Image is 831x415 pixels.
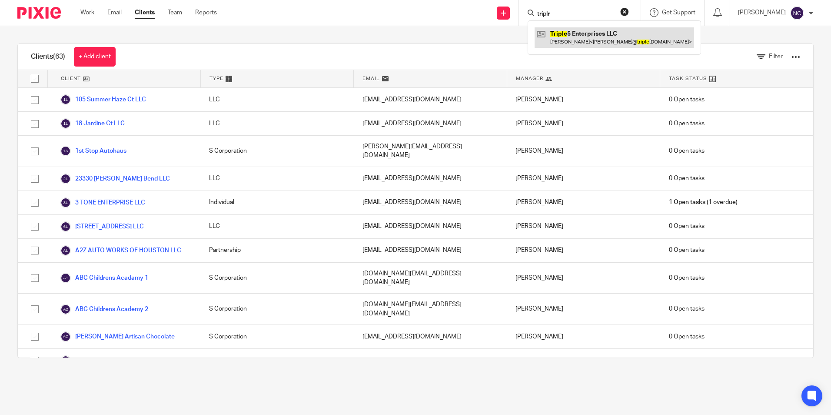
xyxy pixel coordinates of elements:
div: Individual [200,191,353,214]
div: [DOMAIN_NAME][EMAIL_ADDRESS][DOMAIN_NAME] [354,263,507,294]
div: [EMAIL_ADDRESS][DOMAIN_NAME] [354,349,507,372]
div: [EMAIL_ADDRESS][DOMAIN_NAME] [354,191,507,214]
div: [PERSON_NAME] [507,263,660,294]
div: [PERSON_NAME] [507,167,660,191]
span: 0 Open tasks [669,305,705,313]
div: [PERSON_NAME] [507,191,660,214]
span: 0 Open tasks [669,246,705,254]
span: 0 Open tasks [669,174,705,183]
div: S Corporation [200,136,353,167]
a: 105 Summer Haze Ct LLC [60,94,146,105]
a: 18 Jardine Ct LLC [60,118,125,129]
span: Type [209,75,223,82]
img: svg%3E [60,94,71,105]
img: svg%3E [60,118,71,129]
img: svg%3E [60,355,71,366]
a: Reports [195,8,217,17]
span: 0 Open tasks [669,222,705,231]
span: Task Status [669,75,707,82]
img: svg%3E [60,197,71,208]
div: [PERSON_NAME] [507,112,660,135]
a: 3 TONE ENTERPRISE LLC [60,197,145,208]
span: 0 Open tasks [669,274,705,282]
img: svg%3E [60,146,71,156]
div: [PERSON_NAME] [507,136,660,167]
div: [EMAIL_ADDRESS][DOMAIN_NAME] [354,215,507,238]
a: [PERSON_NAME] Artisan Chocolate [60,331,175,342]
span: 0 Open tasks [669,356,705,365]
span: Get Support [662,10,695,16]
a: Armen's Solutions LLC [60,355,137,366]
div: [EMAIL_ADDRESS][DOMAIN_NAME] [354,112,507,135]
a: [STREET_ADDRESS] LLC [60,221,144,232]
div: LLC [200,167,353,191]
img: svg%3E [60,245,71,256]
div: [PERSON_NAME] [507,239,660,262]
a: 23330 [PERSON_NAME] Bend LLC [60,174,170,184]
div: Partnership [200,239,353,262]
a: Clients [135,8,155,17]
div: S Corporation [200,263,353,294]
a: Email [107,8,122,17]
div: [PERSON_NAME] [507,325,660,348]
span: Client [61,75,81,82]
div: [PERSON_NAME] [507,88,660,111]
span: Filter [769,54,783,60]
a: + Add client [74,47,116,67]
a: ABC Childrens Academy 2 [60,304,148,315]
a: Work [80,8,94,17]
img: svg%3E [60,304,71,315]
span: 0 Open tasks [669,332,705,341]
input: Search [536,10,615,18]
a: A2Z AUTO WORKS OF HOUSTON LLC [60,245,181,256]
span: 0 Open tasks [669,95,705,104]
img: svg%3E [790,6,804,20]
span: 1 Open tasks [669,198,705,207]
div: LLC [200,88,353,111]
span: Manager [516,75,543,82]
a: ABC Childrens Acadamy 1 [60,273,148,283]
div: [PERSON_NAME] [507,294,660,325]
span: (1 overdue) [669,198,738,207]
h1: Clients [31,52,65,61]
div: [PERSON_NAME][EMAIL_ADDRESS][DOMAIN_NAME] [354,136,507,167]
div: [DOMAIN_NAME][EMAIL_ADDRESS][DOMAIN_NAME] [354,294,507,325]
div: S Corporation [200,294,353,325]
div: [EMAIL_ADDRESS][DOMAIN_NAME] [354,239,507,262]
a: Team [168,8,182,17]
p: [PERSON_NAME] [738,8,786,17]
span: 0 Open tasks [669,147,705,155]
div: [EMAIL_ADDRESS][DOMAIN_NAME] [354,167,507,191]
div: [PERSON_NAME] [507,215,660,238]
img: svg%3E [60,174,71,184]
span: (63) [53,53,65,60]
a: 1st Stop Autohaus [60,146,126,156]
div: [PERSON_NAME] [PERSON_NAME] [507,349,660,372]
span: 0 Open tasks [669,119,705,128]
img: svg%3E [60,273,71,283]
img: svg%3E [60,331,71,342]
div: [EMAIL_ADDRESS][DOMAIN_NAME] [354,325,507,348]
div: [EMAIL_ADDRESS][DOMAIN_NAME] [354,88,507,111]
button: Clear [620,7,629,16]
img: Pixie [17,7,61,19]
input: Select all [27,70,43,87]
span: Email [362,75,380,82]
div: LLC [200,215,353,238]
div: S Corporation [200,325,353,348]
img: svg%3E [60,221,71,232]
div: LLC [200,112,353,135]
div: Individual [200,349,353,372]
